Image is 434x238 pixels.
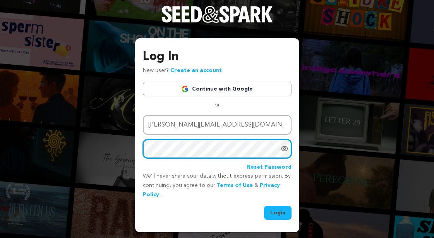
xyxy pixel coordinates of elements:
span: or [210,101,225,109]
a: Create an account [170,68,222,73]
a: Continue with Google [143,82,292,96]
p: New user? [143,66,222,75]
input: Email address [143,115,292,135]
a: Seed&Spark Homepage [161,6,273,38]
h3: Log In [143,48,292,66]
a: Reset Password [247,163,292,172]
img: Google logo [181,85,189,93]
button: Login [264,206,292,220]
p: We’ll never share your data without express permission. By continuing, you agree to our & . [143,172,292,199]
a: Show password as plain text. Warning: this will display your password on the screen. [281,145,288,152]
img: Seed&Spark Logo [161,6,273,23]
a: Terms of Use [217,183,253,188]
